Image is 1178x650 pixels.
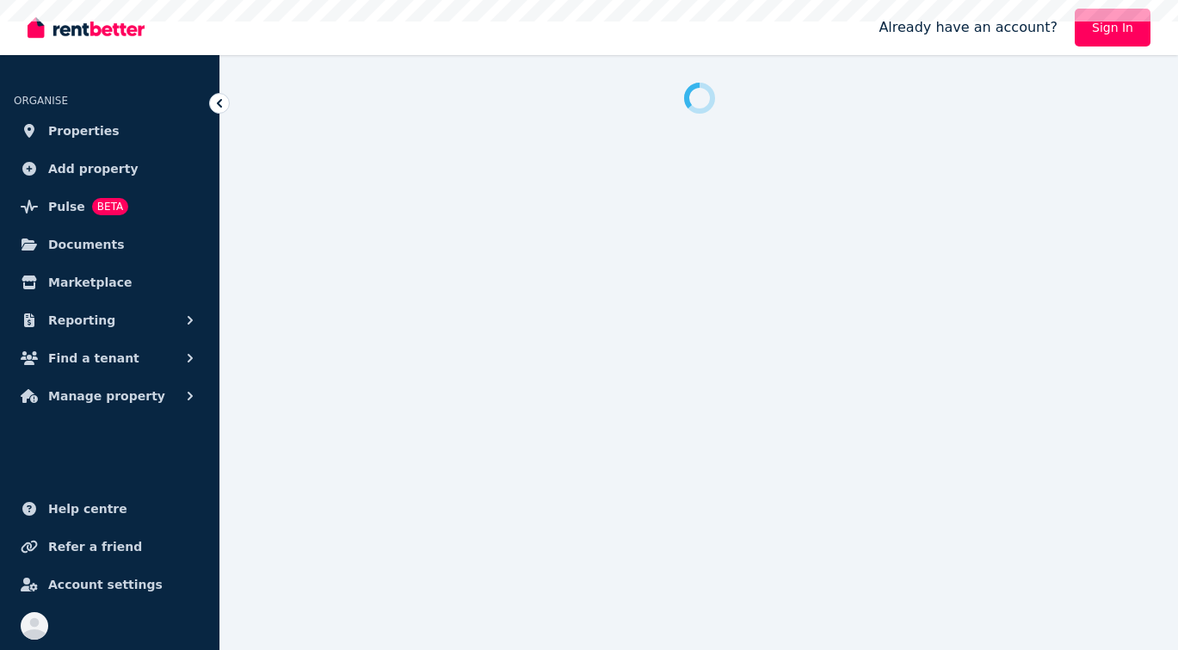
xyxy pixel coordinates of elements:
span: Marketplace [48,272,132,293]
a: Refer a friend [14,529,206,564]
span: ORGANISE [14,95,68,107]
a: Properties [14,114,206,148]
button: Manage property [14,379,206,413]
a: Help centre [14,492,206,526]
span: Properties [48,121,120,141]
span: Add property [48,158,139,179]
span: Account settings [48,574,163,595]
span: Manage property [48,386,165,406]
img: RentBetter [28,15,145,40]
span: Refer a friend [48,536,142,557]
span: Help centre [48,498,127,519]
button: Reporting [14,303,206,337]
span: Reporting [48,310,115,331]
span: Find a tenant [48,348,139,368]
span: BETA [92,198,128,215]
button: Find a tenant [14,341,206,375]
a: Marketplace [14,265,206,300]
span: Already have an account? [879,17,1058,38]
span: Pulse [48,196,85,217]
a: Account settings [14,567,206,602]
a: Add property [14,152,206,186]
a: Documents [14,227,206,262]
span: Documents [48,234,125,255]
a: PulseBETA [14,189,206,224]
a: Sign In [1075,9,1150,46]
